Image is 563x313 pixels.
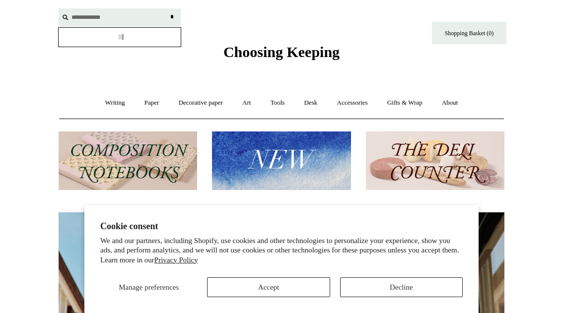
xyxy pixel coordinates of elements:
[119,283,179,291] span: Manage preferences
[154,256,198,264] a: Privacy Policy
[340,277,463,297] button: Decline
[378,90,431,116] a: Gifts & Wrap
[233,90,260,116] a: Art
[100,236,463,265] p: We and our partners, including Shopify, use cookies and other technologies to personalize your ex...
[328,90,377,116] a: Accessories
[262,90,294,116] a: Tools
[100,221,463,232] h2: Cookie consent
[136,90,168,116] a: Paper
[432,22,506,44] a: Shopping Basket (0)
[170,90,232,116] a: Decorative paper
[366,131,504,190] img: The Deli Counter
[433,90,467,116] a: About
[59,131,197,190] img: 202302 Composition ledgers.jpg__PID:69722ee6-fa44-49dd-a067-31375e5d54ec
[100,277,197,297] button: Manage preferences
[212,131,351,190] img: New.jpg__PID:f73bdf93-380a-4a35-bcfe-7823039498e1
[207,277,330,297] button: Accept
[295,90,327,116] a: Desk
[96,90,134,116] a: Writing
[223,44,340,60] span: Choosing Keeping
[223,52,340,59] a: Choosing Keeping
